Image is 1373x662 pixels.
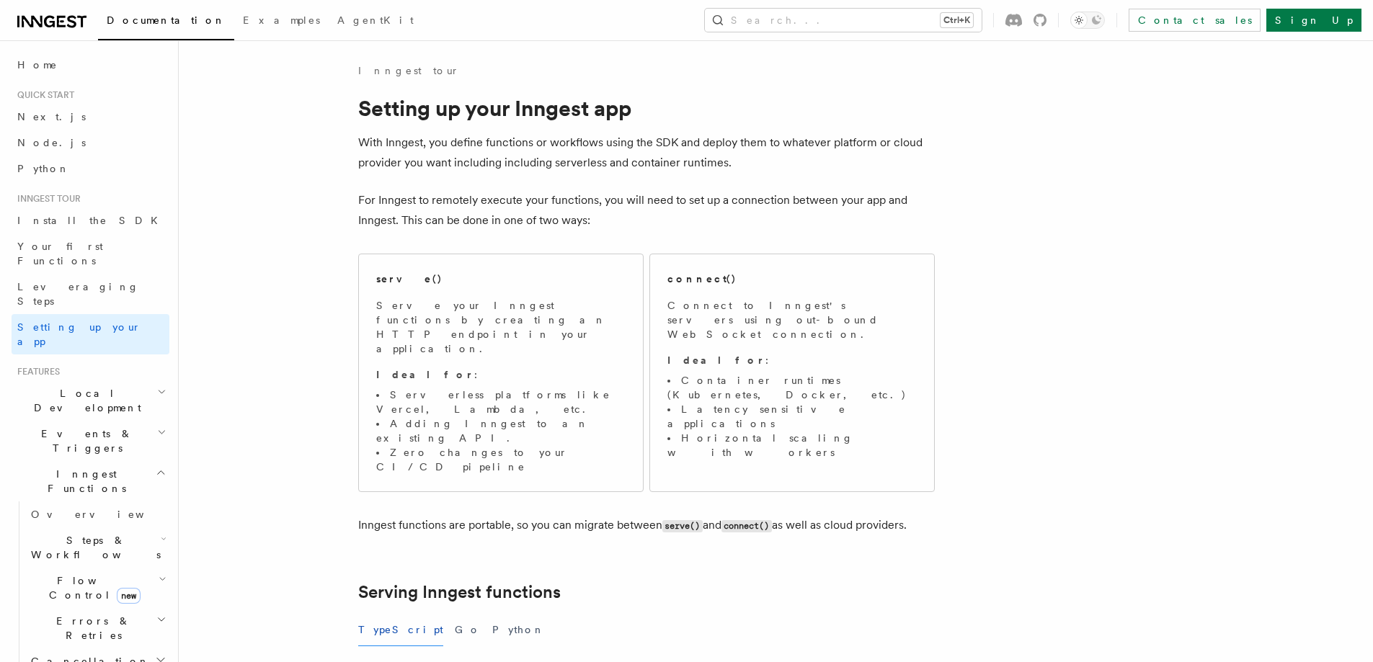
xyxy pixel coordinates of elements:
[329,4,422,39] a: AgentKit
[376,388,626,416] li: Serverless platforms like Vercel, Lambda, etc.
[243,14,320,26] span: Examples
[12,366,60,377] span: Features
[12,104,169,130] a: Next.js
[17,58,58,72] span: Home
[667,402,917,431] li: Latency sensitive applications
[17,137,86,148] span: Node.js
[376,369,474,380] strong: Ideal for
[107,14,226,26] span: Documentation
[667,272,737,286] h2: connect()
[376,272,443,286] h2: serve()
[234,4,329,39] a: Examples
[12,207,169,233] a: Install the SDK
[12,386,157,415] span: Local Development
[455,614,481,646] button: Go
[667,353,917,367] p: :
[12,461,169,501] button: Inngest Functions
[17,321,141,347] span: Setting up your app
[12,193,81,205] span: Inngest tour
[17,163,70,174] span: Python
[358,95,935,121] h1: Setting up your Inngest app
[12,421,169,461] button: Events & Triggers
[12,467,156,496] span: Inngest Functions
[1266,9,1361,32] a: Sign Up
[358,133,935,173] p: With Inngest, you define functions or workflows using the SDK and deploy them to whatever platfor...
[667,298,917,341] p: Connect to Inngest's servers using out-bound WebSocket connection.
[25,573,159,602] span: Flow Control
[12,233,169,274] a: Your first Functions
[17,111,86,122] span: Next.js
[337,14,414,26] span: AgentKit
[25,533,161,562] span: Steps & Workflows
[17,281,139,307] span: Leveraging Steps
[117,588,141,604] span: new
[25,527,169,568] button: Steps & Workflows
[358,582,561,602] a: Serving Inngest functions
[25,614,156,643] span: Errors & Retries
[12,426,157,455] span: Events & Triggers
[12,130,169,156] a: Node.js
[12,314,169,354] a: Setting up your app
[358,63,459,78] a: Inngest tour
[17,215,166,226] span: Install the SDK
[25,608,169,648] button: Errors & Retries
[492,614,545,646] button: Python
[1070,12,1105,29] button: Toggle dark mode
[358,190,935,231] p: For Inngest to remotely execute your functions, you will need to set up a connection between your...
[12,156,169,182] a: Python
[12,274,169,314] a: Leveraging Steps
[358,614,443,646] button: TypeScript
[649,254,935,492] a: connect()Connect to Inngest's servers using out-bound WebSocket connection.Ideal for:Container ru...
[376,367,626,382] p: :
[98,4,234,40] a: Documentation
[667,373,917,402] li: Container runtimes (Kubernetes, Docker, etc.)
[358,515,935,536] p: Inngest functions are portable, so you can migrate between and as well as cloud providers.
[667,354,765,366] strong: Ideal for
[376,445,626,474] li: Zero changes to your CI/CD pipeline
[17,241,103,267] span: Your first Functions
[721,520,772,532] code: connect()
[12,380,169,421] button: Local Development
[662,520,703,532] code: serve()
[376,298,626,356] p: Serve your Inngest functions by creating an HTTP endpoint in your application.
[1129,9,1261,32] a: Contact sales
[12,52,169,78] a: Home
[667,431,917,460] li: Horizontal scaling with workers
[25,568,169,608] button: Flow Controlnew
[25,501,169,527] a: Overview
[705,9,982,32] button: Search...Ctrl+K
[358,254,644,492] a: serve()Serve your Inngest functions by creating an HTTP endpoint in your application.Ideal for:Se...
[31,509,179,520] span: Overview
[941,13,973,27] kbd: Ctrl+K
[376,416,626,445] li: Adding Inngest to an existing API.
[12,89,74,101] span: Quick start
